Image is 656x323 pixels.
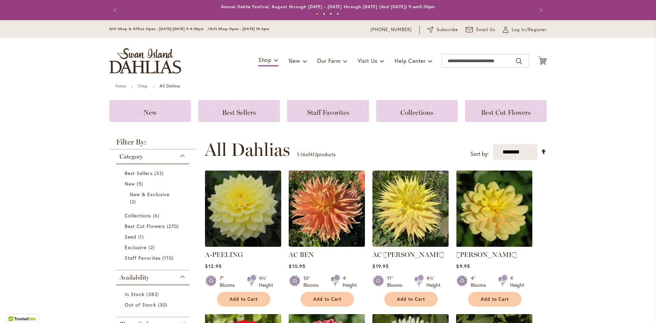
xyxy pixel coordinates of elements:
a: Collections [125,212,182,219]
a: Shop [138,83,148,89]
img: AC BEN [289,171,365,247]
span: All Dahlias [205,139,290,160]
a: Log In/Register [503,26,547,33]
img: A-Peeling [205,171,281,247]
a: Subscribe [427,26,458,33]
strong: All Dahlias [160,83,180,89]
span: Collections [400,108,433,117]
span: 2 [149,244,156,251]
a: Collections [376,100,458,122]
span: New & Exclusive [130,191,169,198]
img: AHOY MATEY [456,171,532,247]
span: Staff Favorites [125,255,161,261]
a: AC BEN [289,242,365,248]
a: New &amp; Exclusive [130,191,177,205]
a: New [125,180,182,187]
a: Best Sellers [125,170,182,177]
span: 32 [154,170,165,177]
p: - of products [297,149,336,160]
span: Subscribe [437,26,458,33]
div: 11" Blooms [387,275,406,288]
span: $10.95 [289,263,305,269]
button: Add to Cart [384,292,438,307]
button: 2 of 4 [323,13,325,15]
span: Best Sellers [125,170,153,176]
a: Best Cut Flowers [125,223,182,230]
a: Staff Favorites [287,100,369,122]
span: Best Cut Flowers [481,108,531,117]
span: 6 [153,212,161,219]
div: 10" Blooms [303,275,323,288]
a: Out of Stock 30 [125,301,182,308]
span: Collections [125,212,151,219]
button: Add to Cart [468,292,521,307]
img: AC Jeri [372,171,449,247]
span: Visit Us [358,57,378,64]
span: In Stock [125,291,145,297]
span: 30 [158,301,169,308]
span: Add to Cart [397,296,425,302]
a: New [109,100,191,122]
span: Exclusive [125,244,147,251]
button: Next [533,3,547,17]
a: Home [115,83,126,89]
span: $12.95 [205,263,221,269]
span: Gift Shop Open - [DATE] 10-3pm [210,27,269,31]
div: 4½' Height [426,275,440,288]
div: 4½' Height [259,275,273,288]
a: In Stock 382 [125,291,182,298]
span: 270 [167,223,180,230]
span: 16 [301,151,305,158]
span: Out of Stock [125,301,156,308]
a: AHOY MATEY [456,242,532,248]
button: 1 of 4 [316,13,318,15]
button: Add to Cart [217,292,270,307]
span: 1 [138,233,146,240]
button: 3 of 4 [330,13,332,15]
span: 382 [146,291,160,298]
span: Gift Shop & Office Open - [DATE]-[DATE] 9-4:30pm / [109,27,210,31]
a: Annual Dahlia Festival, August through [DATE] - [DATE] through [DATE] (And [DATE]) 9-am5:30pm [221,4,435,9]
span: $19.95 [372,263,388,269]
a: Best Cut Flowers [465,100,547,122]
span: Best Sellers [222,108,256,117]
span: 5 [137,180,145,187]
a: Best Sellers [198,100,280,122]
span: Help Center [395,57,426,64]
span: Category [120,153,143,160]
span: 2 [130,198,138,205]
span: Log In/Register [512,26,547,33]
a: A-Peeling [205,242,281,248]
span: Staff Favorites [307,108,349,117]
a: Email Us [466,26,496,33]
span: Seed [125,233,136,240]
div: 7" Blooms [220,275,239,288]
a: A-PEELING [205,251,243,259]
a: AC Jeri [372,242,449,248]
span: Add to Cart [230,296,258,302]
span: Best Cut Flowers [125,223,165,229]
a: store logo [109,48,181,73]
span: New [143,108,157,117]
div: 4' Height [510,275,524,288]
span: 1 [297,151,299,158]
span: Add to Cart [481,296,509,302]
strong: Filter By: [109,138,196,149]
button: Add to Cart [301,292,354,307]
span: 412 [310,151,317,158]
button: Previous [109,3,123,17]
a: Staff Favorites [125,254,182,261]
span: Availability [120,274,149,281]
div: 4' Height [343,275,357,288]
a: AC BEN [289,251,314,259]
a: Seed [125,233,182,240]
a: [PERSON_NAME] [456,251,517,259]
span: Add to Cart [313,296,341,302]
span: $9.95 [456,263,470,269]
div: 4" Blooms [471,275,490,288]
span: Shop [258,56,272,63]
span: New [289,57,300,64]
span: Email Us [476,26,496,33]
a: Exclusive [125,244,182,251]
span: Our Farm [317,57,340,64]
